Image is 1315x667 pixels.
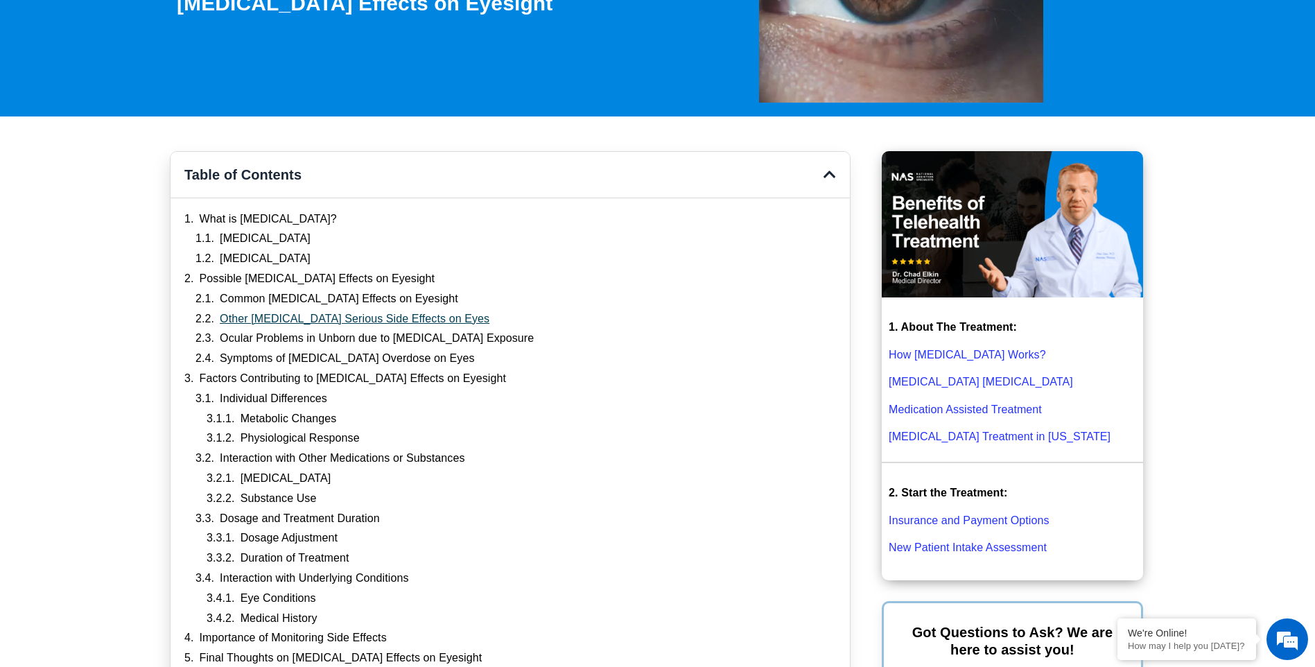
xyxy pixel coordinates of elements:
h4: Table of Contents [184,166,824,184]
a: Importance of Monitoring Side Effects [200,631,387,646]
a: Possible [MEDICAL_DATA] Effects on Eyesight [200,272,435,286]
a: Medical History [241,612,317,626]
a: Other [MEDICAL_DATA] Serious Side Effects on Eyes [220,312,489,327]
a: Interaction with Underlying Conditions [220,571,408,586]
a: [MEDICAL_DATA] Treatment in [US_STATE] [889,431,1111,442]
a: [MEDICAL_DATA] [220,232,311,246]
div: We're Online! [1128,627,1246,639]
a: [MEDICAL_DATA] [241,471,331,486]
textarea: Type your message and hit 'Enter' [7,379,264,427]
a: Common [MEDICAL_DATA] Effects on Eyesight [220,292,458,306]
a: Individual Differences [220,392,327,406]
strong: 2. Start the Treatment: [889,487,1007,499]
a: Eye Conditions [241,591,316,606]
a: Duration of Treatment [241,551,349,566]
a: Final Thoughts on [MEDICAL_DATA] Effects on Eyesight [200,651,482,666]
a: Insurance and Payment Options [889,514,1049,526]
a: Medication Assisted Treatment [889,404,1042,415]
a: Interaction with Other Medications or Substances [220,451,464,466]
a: Factors Contributing to [MEDICAL_DATA] Effects on Eyesight [200,372,506,386]
a: Substance Use [241,492,317,506]
a: Metabolic Changes [241,412,337,426]
p: Got Questions to Ask? We are here to assist you! [905,624,1120,659]
span: We're online! [80,175,191,315]
a: Physiological Response [241,431,360,446]
img: Benefits of Telehealth Suboxone Treatment that you should know [882,151,1143,298]
a: How [MEDICAL_DATA] Works? [889,349,1046,361]
p: How may I help you today? [1128,641,1246,651]
a: What is [MEDICAL_DATA]? [200,212,337,227]
a: [MEDICAL_DATA] [220,252,311,266]
a: Dosage Adjustment [241,531,338,546]
strong: 1. About The Treatment: [889,321,1017,333]
div: Chat with us now [93,73,254,91]
a: New Patient Intake Assessment [889,542,1047,553]
div: Minimize live chat window [227,7,261,40]
a: Dosage and Treatment Duration [220,512,380,526]
div: Close table of contents [824,168,836,182]
a: [MEDICAL_DATA] [MEDICAL_DATA] [889,376,1073,388]
a: Symptoms of [MEDICAL_DATA] Overdose on Eyes [220,352,474,366]
a: Ocular Problems in Unborn due to [MEDICAL_DATA] Exposure [220,331,534,346]
div: Navigation go back [15,71,36,92]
